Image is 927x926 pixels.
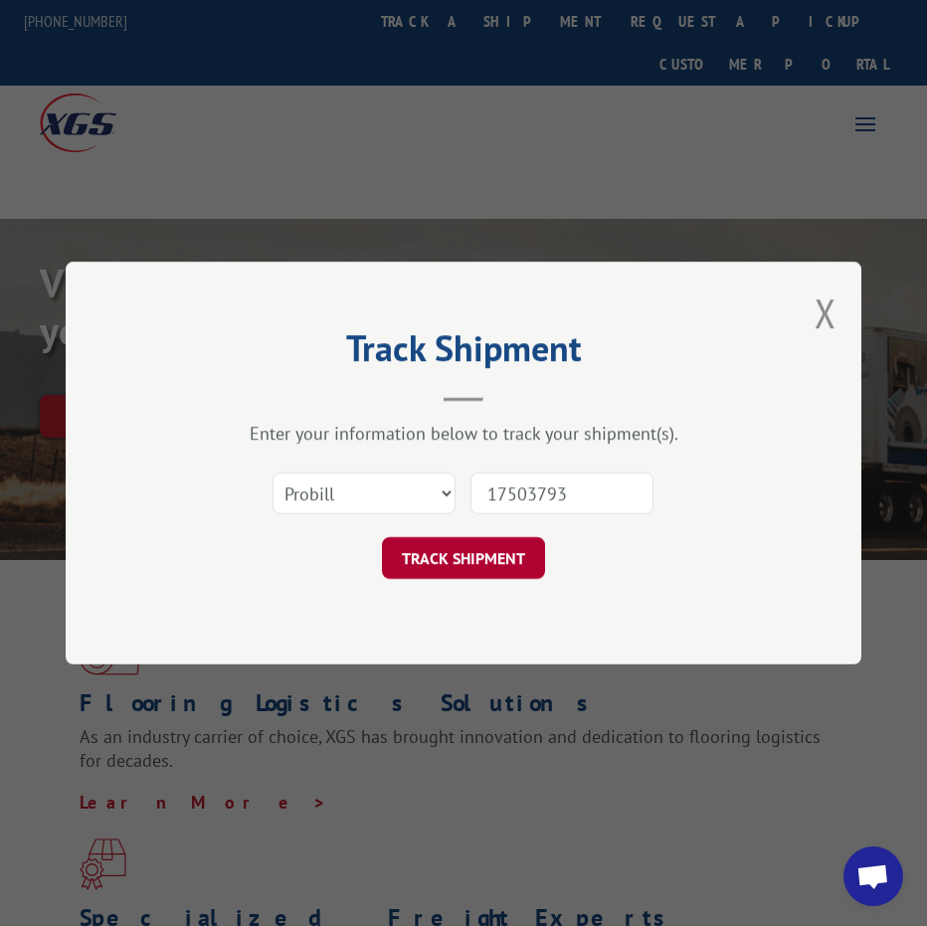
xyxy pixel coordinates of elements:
[165,334,762,372] h2: Track Shipment
[815,286,836,339] button: Close modal
[165,422,762,445] div: Enter your information below to track your shipment(s).
[843,846,903,906] div: Open chat
[470,472,653,514] input: Number(s)
[382,537,545,579] button: TRACK SHIPMENT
